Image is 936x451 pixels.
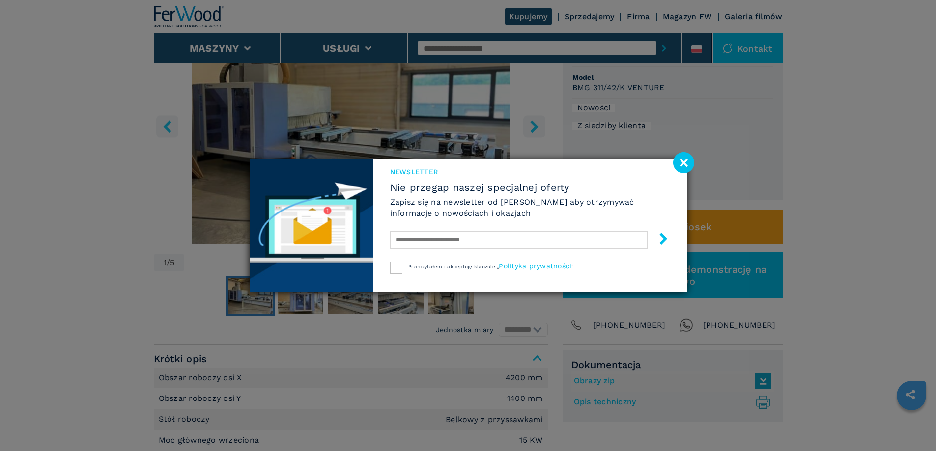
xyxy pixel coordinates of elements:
span: Przeczytałem i akceptuję klauzule „ [408,264,499,269]
a: Polityka prywatności [499,262,571,270]
h6: Zapisz się na newsletter od [PERSON_NAME] aby otrzymywać informacje o nowościach i okazjach [390,196,670,219]
span: Nie przegap naszej specjalnej oferty [390,182,670,193]
button: submit-button [648,229,670,252]
span: Newsletter [390,167,670,177]
span: ” [571,264,573,269]
img: Newsletter image [250,159,373,292]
